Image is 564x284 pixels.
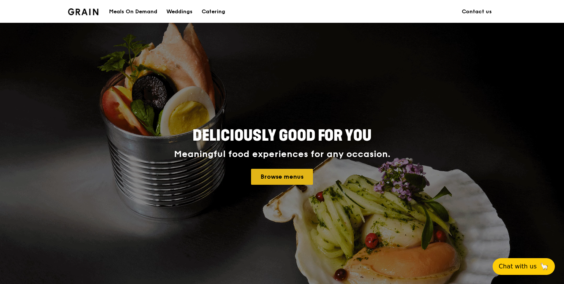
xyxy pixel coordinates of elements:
button: Chat with us🦙 [493,258,555,275]
img: Grain [68,8,99,15]
a: Browse menus [251,169,313,185]
span: Deliciously good for you [193,127,371,145]
a: Catering [197,0,230,23]
div: Catering [202,0,225,23]
div: Weddings [166,0,193,23]
span: Chat with us [499,262,537,271]
div: Meals On Demand [109,0,157,23]
span: 🦙 [540,262,549,271]
a: Contact us [457,0,496,23]
a: Weddings [162,0,197,23]
div: Meaningful food experiences for any occasion. [145,149,419,160]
